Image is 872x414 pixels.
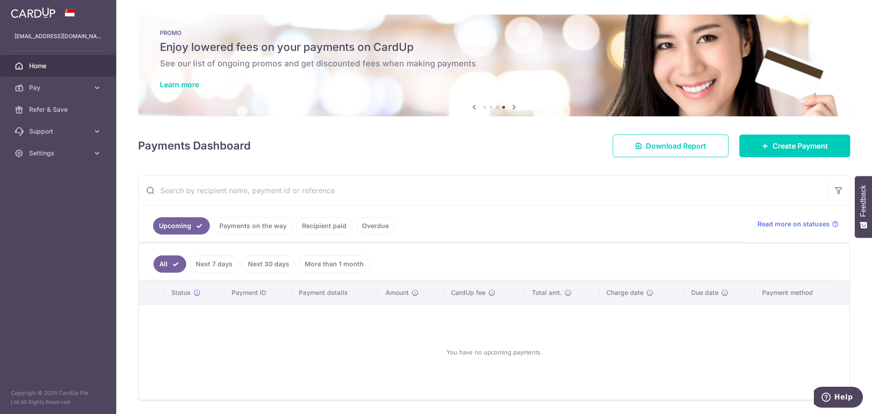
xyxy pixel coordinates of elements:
div: You have no upcoming payments. [150,312,838,392]
img: CardUp [11,7,55,18]
a: Next 7 days [190,255,238,273]
h6: See our list of ongoing promos and get discounted fees when making payments [160,58,828,69]
span: CardUp fee [451,288,486,297]
th: Payment method [755,281,849,304]
span: Amount [386,288,409,297]
img: Latest Promos banner [138,15,850,116]
a: Payments on the way [213,217,292,234]
a: Upcoming [153,217,210,234]
iframe: Opens a widget where you can find more information [814,387,863,409]
span: Home [29,61,89,70]
a: All [154,255,186,273]
h5: Enjoy lowered fees on your payments on CardUp [160,40,828,55]
span: Download Report [646,140,706,151]
span: Due date [691,288,718,297]
th: Payment details [292,281,379,304]
span: Read more on statuses [758,219,830,229]
span: Create Payment [773,140,828,151]
span: Charge date [606,288,644,297]
span: Feedback [859,185,867,217]
span: Support [29,127,89,136]
a: Recipient paid [296,217,352,234]
th: Payment ID [224,281,292,304]
a: Learn more [160,80,199,89]
a: Download Report [613,135,728,157]
span: Total amt. [532,288,562,297]
h4: Payments Dashboard [138,138,251,154]
a: Next 30 days [242,255,295,273]
button: Feedback - Show survey [855,176,872,238]
span: Refer & Save [29,105,89,114]
span: Pay [29,83,89,92]
p: PROMO [160,29,828,36]
span: Settings [29,149,89,158]
input: Search by recipient name, payment id or reference [139,176,828,205]
a: More than 1 month [299,255,370,273]
span: Status [171,288,191,297]
p: [EMAIL_ADDRESS][DOMAIN_NAME] [15,32,102,41]
a: Create Payment [739,135,850,157]
a: Read more on statuses [758,219,839,229]
a: Overdue [356,217,395,234]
